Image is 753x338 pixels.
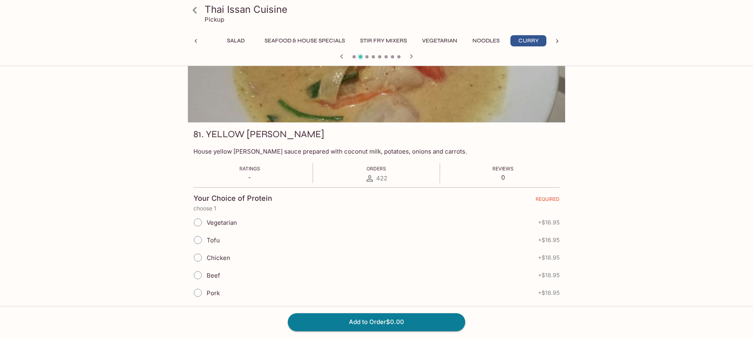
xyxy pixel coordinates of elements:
[538,237,560,243] span: + $16.95
[538,254,560,261] span: + $18.95
[193,194,272,203] h4: Your Choice of Protein
[239,166,260,172] span: Ratings
[239,174,260,181] p: -
[193,128,324,140] h3: 81. YELLOW [PERSON_NAME]
[218,35,254,46] button: Salad
[536,196,560,205] span: REQUIRED
[193,148,560,155] p: House yellow [PERSON_NAME] sauce prepared with coconut milk, potatoes, onions and carrots.
[188,16,565,122] div: 81. YELLOW CURRY
[492,174,514,181] p: 0
[207,236,220,244] span: Tofu
[207,219,237,226] span: Vegetarian
[418,35,462,46] button: Vegetarian
[288,313,465,331] button: Add to Order$0.00
[376,174,387,182] span: 422
[492,166,514,172] span: Reviews
[538,219,560,226] span: + $16.95
[193,205,560,212] p: choose 1
[205,16,224,23] p: Pickup
[356,35,411,46] button: Stir Fry Mixers
[207,254,230,262] span: Chicken
[538,272,560,278] span: + $18.95
[260,35,349,46] button: Seafood & House Specials
[205,3,562,16] h3: Thai Issan Cuisine
[538,290,560,296] span: + $18.95
[207,272,220,279] span: Beef
[510,35,546,46] button: Curry
[207,289,220,297] span: Pork
[468,35,504,46] button: Noodles
[367,166,386,172] span: Orders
